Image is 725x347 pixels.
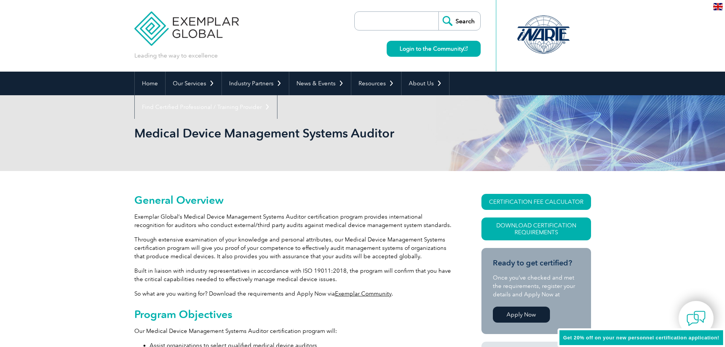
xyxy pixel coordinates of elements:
p: Through extensive examination of your knowledge and personal attributes, our Medical Device Manag... [134,235,454,261]
a: Login to the Community [387,41,481,57]
span: Get 20% off on your new personnel certification application! [563,335,719,341]
a: Download Certification Requirements [481,217,591,240]
a: Resources [351,72,401,95]
a: CERTIFICATION FEE CALCULATOR [481,194,591,210]
p: Built in liaison with industry representatives in accordance with ISO 19011:2018, the program wil... [134,267,454,283]
p: Once you’ve checked and met the requirements, register your details and Apply Now at [493,273,580,299]
h2: Program Objectives [134,308,454,320]
a: Industry Partners [222,72,289,95]
img: open_square.png [464,46,468,51]
h3: Ready to get certified? [493,258,580,268]
a: Apply Now [493,307,550,323]
h1: Medical Device Management Systems Auditor [134,126,427,141]
input: Search [438,12,480,30]
a: Our Services [166,72,221,95]
h2: General Overview [134,194,454,206]
img: contact-chat.png [687,309,706,328]
p: Our Medical Device Management Systems Auditor certification program will: [134,327,454,335]
img: en [713,3,723,10]
p: Leading the way to excellence [134,51,218,60]
a: Exemplar Community [335,290,392,297]
a: Home [135,72,165,95]
a: About Us [402,72,449,95]
p: Exemplar Global’s Medical Device Management Systems Auditor certification program provides intern... [134,213,454,229]
a: Find Certified Professional / Training Provider [135,95,277,119]
p: So what are you waiting for? Download the requirements and Apply Now via . [134,289,454,298]
a: News & Events [289,72,351,95]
